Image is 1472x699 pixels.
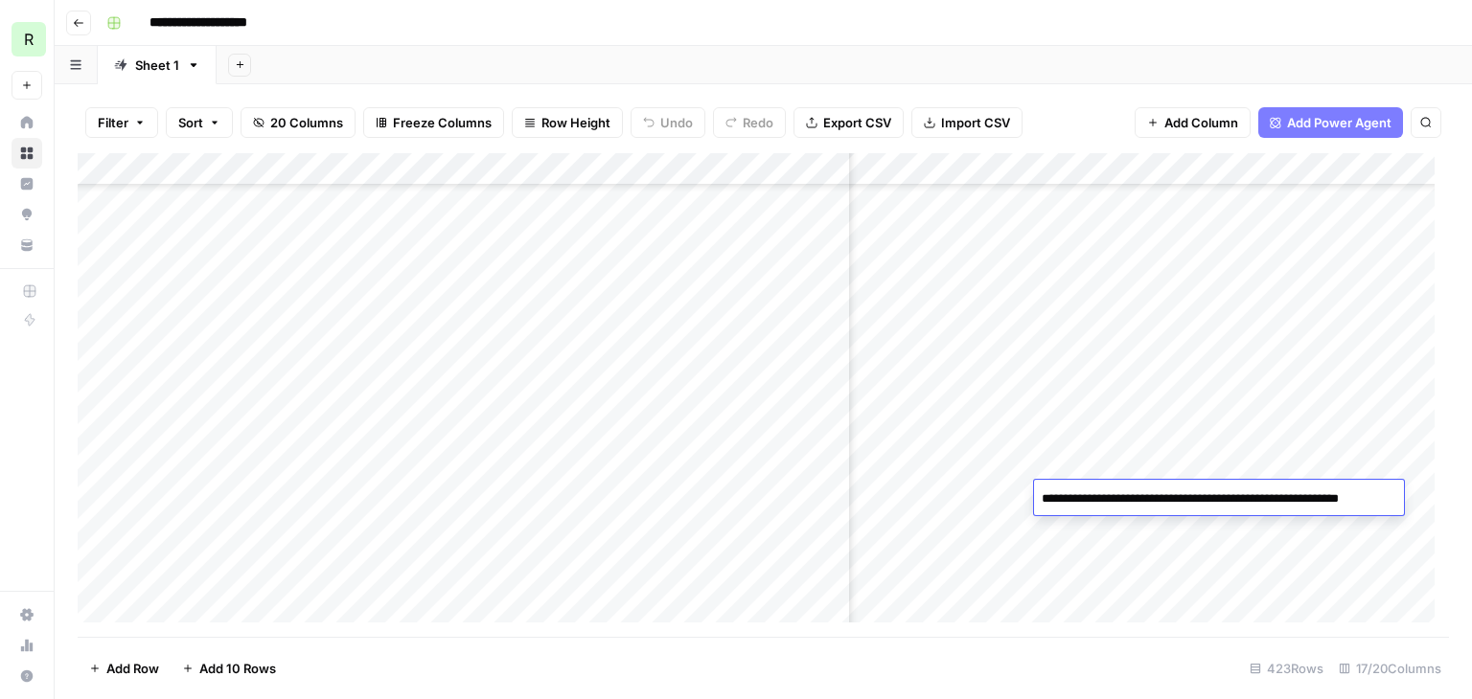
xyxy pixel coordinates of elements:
a: Browse [11,138,42,169]
button: Redo [713,107,786,138]
div: 17/20 Columns [1331,653,1449,684]
span: Freeze Columns [393,113,492,132]
span: Undo [660,113,693,132]
button: Add Row [78,653,171,684]
span: R [24,28,34,51]
span: Filter [98,113,128,132]
button: Add Power Agent [1258,107,1403,138]
a: Insights [11,169,42,199]
button: Add Column [1135,107,1251,138]
button: 20 Columns [241,107,356,138]
span: 20 Columns [270,113,343,132]
span: Row Height [541,113,610,132]
button: Export CSV [793,107,904,138]
button: Workspace: Re-Leased [11,15,42,63]
span: Add 10 Rows [199,659,276,678]
a: Settings [11,599,42,630]
button: Undo [631,107,705,138]
span: Export CSV [823,113,891,132]
div: 423 Rows [1242,653,1331,684]
button: Add 10 Rows [171,653,287,684]
span: Sort [178,113,203,132]
span: Add Column [1164,113,1238,132]
button: Row Height [512,107,623,138]
button: Help + Support [11,661,42,691]
span: Redo [743,113,773,132]
a: Sheet 1 [98,46,217,84]
button: Sort [166,107,233,138]
a: Your Data [11,230,42,260]
span: Add Row [106,659,159,678]
a: Opportunities [11,199,42,230]
a: Usage [11,630,42,661]
span: Import CSV [941,113,1010,132]
button: Import CSV [911,107,1023,138]
a: Home [11,107,42,138]
span: Add Power Agent [1287,113,1391,132]
button: Filter [85,107,158,138]
button: Freeze Columns [363,107,504,138]
div: Sheet 1 [135,56,179,75]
